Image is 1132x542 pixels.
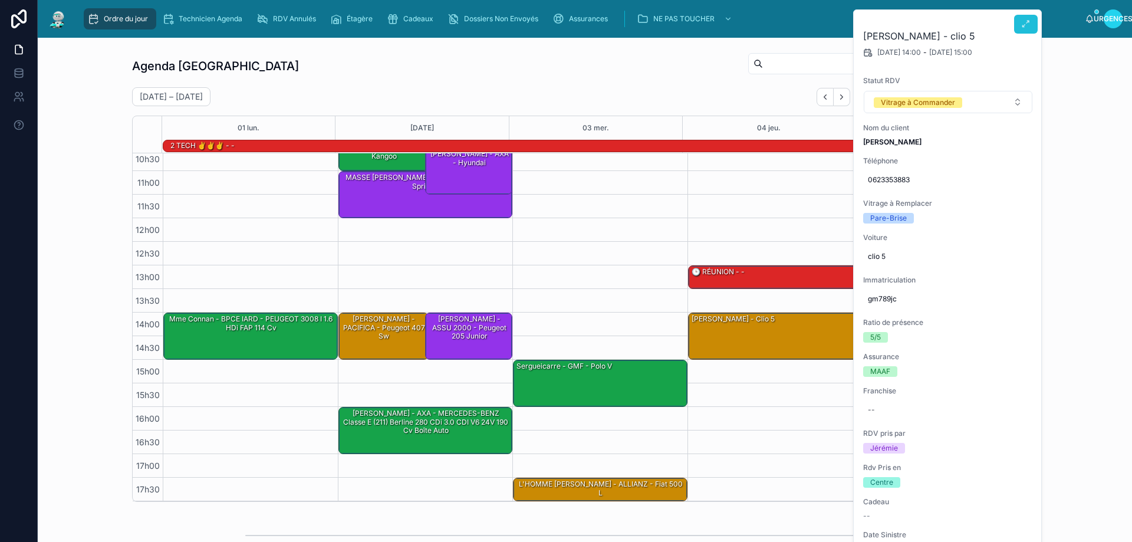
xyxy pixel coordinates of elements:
font: 16h00 [136,413,160,423]
font: [DATE] – [DATE] [140,91,203,101]
font: L'HOMME [PERSON_NAME] - ALLIANZ - Fiat 500 L [519,479,683,497]
div: L'HOMME [PERSON_NAME] - ALLIANZ - Fiat 500 L [514,478,687,501]
div: Mme Connan - BPCE IARD - PEUGEOT 3008 I 1.6 HDi FAP 114 cv [164,313,337,359]
a: Technicien Agenda [159,8,251,29]
a: Dossiers Non Envoyés [444,8,547,29]
font: 14h30 [136,343,160,353]
font: Assurance [863,352,899,361]
font: 2 TECH ✌️✌️✌️ - - [170,141,235,150]
div: MASSE [PERSON_NAME] - ALLIANZ - Mercedes sprinter [339,172,512,218]
font: Jérémie [870,444,898,452]
a: Assurances [549,8,616,29]
font: RDV Annulés [273,14,316,23]
font: Vitrage à Remplacer [863,199,932,208]
button: [DATE] [410,116,434,140]
button: Bouton de sélection [864,91,1032,113]
font: Agenda [GEOGRAPHIC_DATA] [132,59,299,73]
font: RDV pris par [863,429,906,438]
div: [PERSON_NAME] - PACIFICA - Peugeot 407 sw [339,313,429,359]
font: [DATE] 14:00 [877,48,921,57]
font: -- [868,405,875,414]
font: 15h30 [136,390,160,400]
div: [PERSON_NAME] - AXA - hyundai [426,148,512,194]
font: [PERSON_NAME] - clio 5 [863,30,975,42]
font: Cadeau [863,497,889,506]
button: Suivant [834,88,850,106]
font: Vitrage à Commander [881,98,955,107]
font: Voiture [863,233,887,242]
font: Franchise [863,386,896,395]
font: NE PAS TOUCHER [653,14,715,23]
font: MASSE [PERSON_NAME] - ALLIANZ - Mercedes sprinter [345,173,506,190]
font: Ratio de présence [863,318,923,327]
font: Nom du client [863,123,909,132]
img: Logo de l'application [47,9,68,28]
div: [PERSON_NAME] - AXA - MERCEDES-BENZ Classe E (211) Berline 280 CDi 3.0 CDI V6 24V 190 cv Boîte auto [339,408,512,454]
button: 01 lun. [238,116,259,140]
font: [PERSON_NAME] - AXA - hyundai [430,149,509,166]
font: 16h30 [136,437,160,447]
font: 01 lun. [238,123,259,132]
font: Date Sinistre [863,530,906,539]
font: [PERSON_NAME] - PACIFICA - Peugeot 407 sw [343,314,425,340]
font: [PERSON_NAME] - ASSU 2000 - Peugeot 205 junior [432,314,506,340]
font: 10h30 [136,154,160,164]
font: Étagère [347,14,373,23]
font: Rdv Pris en [863,463,901,472]
button: 04 jeu. [757,116,781,140]
div: 🕒 RÉUNION - - [689,266,862,288]
font: 17h00 [136,461,160,471]
font: [DATE] 15:00 [929,48,972,57]
button: 03 mer. [583,116,609,140]
font: Cadeaux [403,14,433,23]
font: Mme Connan - BPCE IARD - PEUGEOT 3008 I 1.6 HDi FAP 114 cv [169,314,333,331]
font: 12h30 [136,248,160,258]
font: 15h00 [136,366,160,376]
font: Centre [870,478,893,487]
font: [DATE] [410,123,434,132]
div: [PERSON_NAME] - clio 5 [689,313,862,359]
font: Sergueicarre - GMF - Polo V [516,362,612,370]
font: 13h30 [136,295,160,306]
font: 14h00 [136,319,160,329]
font: 5/5 [870,333,881,341]
a: RDV Annulés [253,8,324,29]
font: 17h30 [136,484,160,494]
font: Pare-Brise [870,213,907,222]
font: Ordre du jour [104,14,148,23]
font: [PERSON_NAME] - AXA - MERCEDES-BENZ Classe E (211) Berline 280 CDi 3.0 CDI V6 24V 190 cv Boîte auto [343,409,508,435]
font: Assurances [569,14,608,23]
font: BOUREGA Seif [DEMOGRAPHIC_DATA] - L'OLIVIER - RENAULT Kangoo [342,126,426,160]
a: NE PAS TOUCHER [633,8,738,29]
font: gm789jc [868,294,897,303]
font: Statut RDV [863,76,900,85]
font: 12h00 [136,225,160,235]
a: Étagère [327,8,381,29]
font: [PERSON_NAME] [863,137,922,146]
font: MAAF [870,367,890,376]
font: [PERSON_NAME] - clio 5 [692,314,775,323]
font: 11h30 [137,201,160,211]
div: contenu déroulant [78,6,1085,32]
font: Immatriculation [863,275,916,284]
font: 🕒 RÉUNION - - [692,267,745,276]
font: 13h00 [136,272,160,282]
div: 2 TECH ✌️✌️✌️ - - [169,140,236,152]
font: Téléphone [863,156,898,165]
font: 04 jeu. [757,123,781,132]
font: 11h00 [137,178,160,188]
div: [PERSON_NAME] - ASSU 2000 - Peugeot 205 junior [426,313,512,359]
button: Dos [817,88,834,106]
font: - [923,48,927,57]
font: Dossiers Non Envoyés [464,14,538,23]
font: Technicien Agenda [179,14,242,23]
font: 03 mer. [583,123,609,132]
font: -- [863,511,870,520]
a: Ordre du jour [84,8,156,29]
div: Sergueicarre - GMF - Polo V [514,360,687,406]
a: Cadeaux [383,8,442,29]
font: clio 5 [868,252,886,261]
font: 0623353883 [868,175,910,184]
